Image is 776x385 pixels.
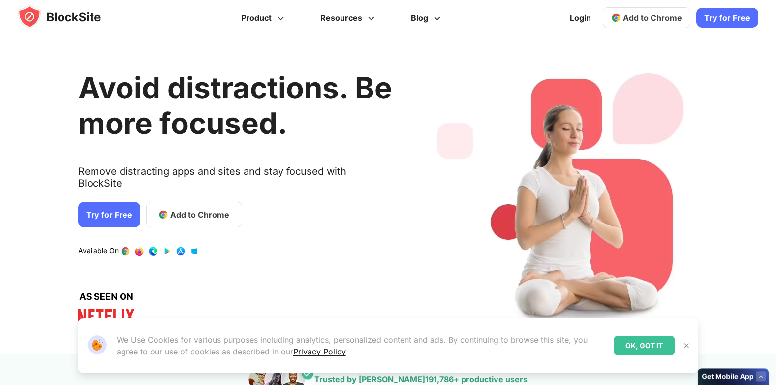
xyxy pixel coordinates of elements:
text: Remove distracting apps and sites and stay focused with BlockSite [78,165,392,197]
text: Available On [78,246,119,256]
p: We Use Cookies for various purposes including analytics, personalized content and ads. By continu... [117,334,606,357]
img: Close [683,342,690,350]
h1: Avoid distractions. Be more focused. [78,70,392,141]
img: blocksite-icon.5d769676.svg [18,5,120,29]
a: Add to Chrome [603,7,690,28]
div: OK, GOT IT [614,336,675,355]
a: Try for Free [78,202,140,227]
a: Login [564,6,597,30]
span: Add to Chrome [623,13,682,23]
a: Try for Free [696,8,758,28]
a: Privacy Policy [293,347,346,356]
span: Add to Chrome [170,209,229,221]
button: Close [680,339,693,352]
a: Add to Chrome [146,202,242,227]
img: chrome-icon.svg [611,13,621,23]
